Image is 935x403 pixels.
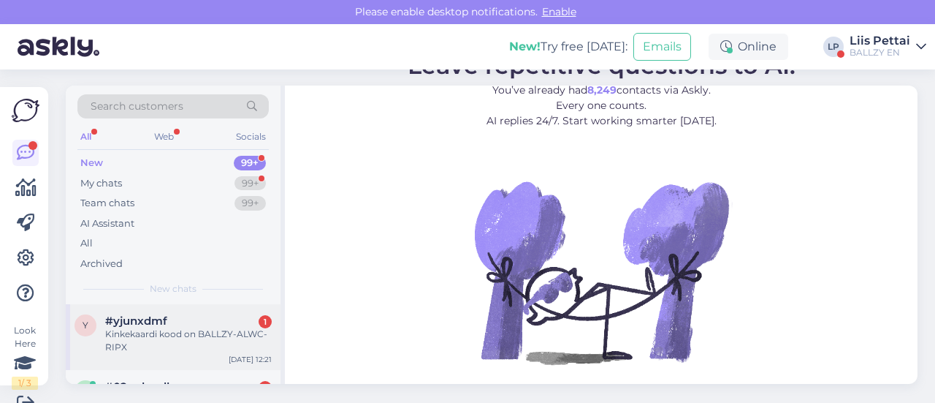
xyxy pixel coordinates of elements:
span: y [83,320,88,331]
div: 99+ [234,196,266,211]
div: Try free [DATE]: [509,38,627,56]
div: Kinkekaardi kood on BALLZY-ALWC-RIPX [105,328,272,354]
p: You’ve already had contacts via Askly. Every one counts. AI replies 24/7. Start working smarter [... [408,83,795,129]
div: All [80,236,93,251]
div: Look Here [12,324,38,390]
div: Archived [80,257,123,271]
div: Team chats [80,196,134,211]
b: 8,249 [587,83,617,97]
div: New [80,156,103,170]
span: #yjunxdmf [105,315,167,328]
span: #02nghwdk [105,380,174,393]
button: Emails [633,33,691,61]
div: [DATE] 12:21 [229,354,272,365]
div: AI Assistant [80,216,134,231]
div: My chats [80,176,122,191]
div: All [77,127,94,146]
span: Enable [538,5,581,18]
div: Liis Pettai [850,35,910,47]
b: New! [509,39,541,53]
div: Web [151,127,177,146]
div: 99+ [234,176,266,191]
div: Online [709,34,788,60]
div: 1 / 3 [12,377,38,390]
span: New chats [150,282,196,295]
div: BALLZY EN [850,47,910,59]
img: Askly Logo [12,99,39,122]
div: LP [823,37,844,57]
span: Search customers [91,99,183,114]
div: 1 [259,381,272,394]
div: 1 [259,315,272,328]
div: 99+ [234,156,266,170]
div: Socials [233,127,269,146]
a: Liis PettaiBALLZY EN [850,35,926,59]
